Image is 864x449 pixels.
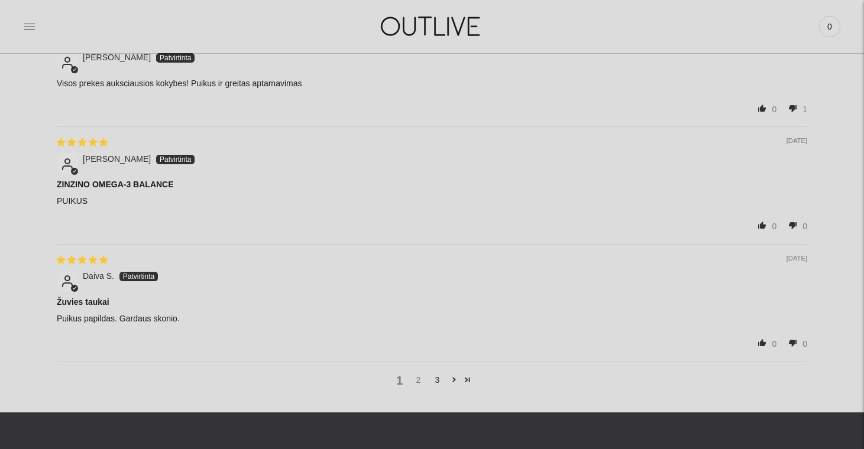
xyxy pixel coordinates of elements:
[772,339,776,349] span: 0
[57,297,807,308] b: Žuvies taukai
[409,373,428,386] a: Page 2
[83,271,114,281] span: Daiva S.
[784,334,802,352] span: down
[57,138,108,147] span: 5 star review
[787,254,807,263] span: [DATE]
[358,6,506,47] img: OUTLIVE
[57,179,807,191] b: ZINZINO OMEGA-3 BALANCE
[83,154,151,164] span: [PERSON_NAME]
[819,14,840,40] a: 0
[57,255,108,265] span: 5 star review
[753,334,772,352] span: up
[784,216,802,234] span: down
[57,78,807,90] p: Visos prekes auksciausios kokybes! Puikus ir greitas aptarnavimas
[753,216,772,234] span: up
[802,339,807,349] span: 0
[57,196,807,207] p: PUIKUS
[772,222,776,231] span: 0
[802,105,807,114] span: 1
[821,18,838,35] span: 0
[772,105,776,114] span: 0
[784,99,802,117] span: down
[447,373,461,386] a: Page 2
[787,136,807,146] span: [DATE]
[57,313,807,325] p: Puikus papildas. Gardaus skonio.
[753,99,772,117] span: up
[83,53,151,62] span: [PERSON_NAME]
[461,373,474,386] a: Page 3
[802,222,807,231] span: 0
[428,373,447,386] a: Page 3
